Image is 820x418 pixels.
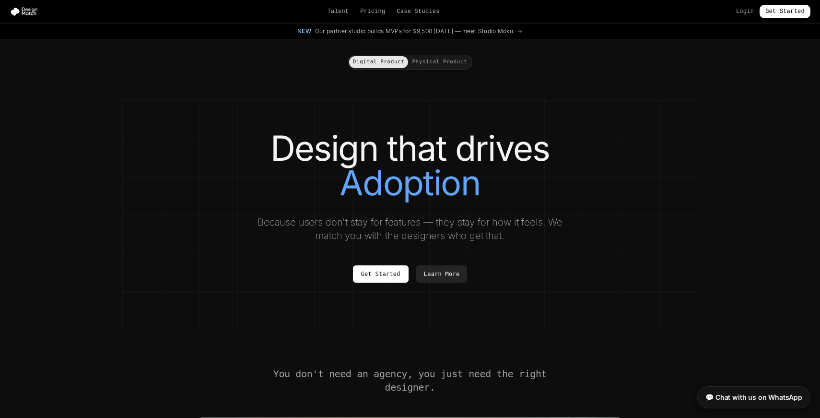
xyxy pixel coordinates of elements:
[340,166,480,200] span: Adoption
[408,56,471,68] button: Physical Product
[697,386,810,408] a: 💬 Chat with us on WhatsApp
[397,8,439,15] a: Case Studies
[349,56,409,68] button: Digital Product
[297,27,311,35] span: New
[360,8,385,15] a: Pricing
[272,367,548,394] h2: You don't need an agency, you just need the right designer.
[315,27,513,35] span: Our partner studio builds MVPs for $9,500 [DATE] — meet Studio Moku
[328,8,349,15] a: Talent
[736,8,754,15] a: Login
[416,265,468,283] a: Learn More
[249,215,571,242] p: Because users don't stay for features — they stay for how it feels. We match you with the designe...
[10,7,42,16] img: Design Match
[353,265,409,283] a: Get Started
[760,5,810,18] a: Get Started
[141,131,679,200] h1: Design that drives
